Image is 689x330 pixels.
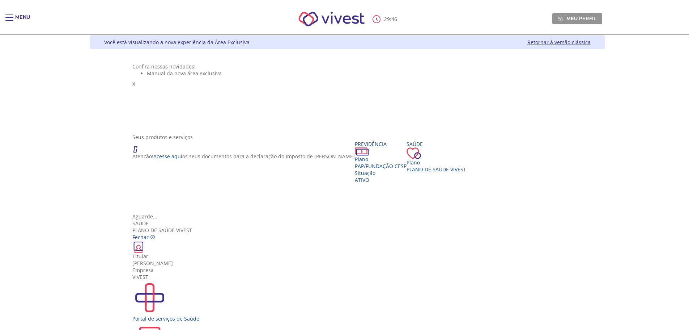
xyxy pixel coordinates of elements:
div: Saúde [407,141,466,147]
span: X [132,80,135,87]
span: PAP/Fundação CESP [355,163,407,170]
div: Plano [407,159,466,166]
span: Ativo [355,176,369,183]
span: Plano de Saúde VIVEST [407,166,466,173]
p: Atenção! os seus documentos para a declaração do Imposto de [PERSON_NAME] [132,153,355,160]
div: Saúde [132,220,562,227]
span: 46 [391,16,397,22]
div: VIVEST [132,273,562,280]
div: Portal de serviços de Saúde [132,315,562,322]
div: Situação [355,170,407,176]
div: Menu [15,14,30,28]
div: Confira nossas novidades! [132,63,562,70]
div: [PERSON_NAME] [132,260,562,267]
a: Fechar [132,234,155,241]
div: : [373,15,399,23]
a: Retornar à versão clássica [527,39,591,46]
div: Você está visualizando a nova experiência da Área Exclusiva [104,39,250,46]
img: ico_atencao.png [132,141,145,153]
div: Seus produtos e serviços [132,134,562,141]
span: 29 [384,16,390,22]
div: Empresa [132,267,562,273]
div: Previdência [355,141,407,147]
span: Fechar [132,234,149,241]
img: Meu perfil [558,16,563,22]
a: Previdência PlanoPAP/Fundação CESP SituaçãoAtivo [355,141,407,183]
div: Titular [132,253,562,260]
section: <span lang="pt-BR" dir="ltr">Visualizador do Conteúdo da Web</span> 1 [132,63,562,126]
div: Aguarde... [132,213,562,220]
img: ico_dinheiro.png [355,147,369,156]
a: Meu perfil [552,13,602,24]
div: Plano [355,156,407,163]
span: Manual da nova área exclusiva [147,70,222,77]
a: Acesse aqui [153,153,182,160]
a: Portal de serviços de Saúde [132,280,562,322]
img: ico_carteirinha.png [132,241,145,253]
div: Plano de Saúde VIVEST [132,220,562,234]
img: ico_coracao.png [407,147,421,159]
span: Meu perfil [566,15,596,22]
img: Vivest [290,4,373,34]
img: PortalSaude.svg [132,280,167,315]
a: Saúde PlanoPlano de Saúde VIVEST [407,141,466,173]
